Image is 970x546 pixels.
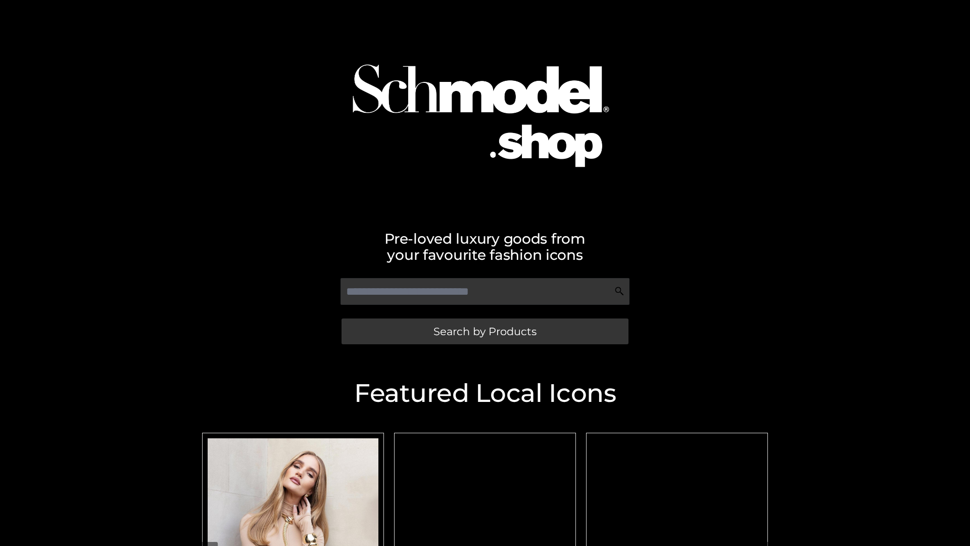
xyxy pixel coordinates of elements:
h2: Pre-loved luxury goods from your favourite fashion icons [197,231,773,263]
a: Search by Products [342,318,628,344]
img: Search Icon [614,286,624,296]
h2: Featured Local Icons​ [197,381,773,406]
span: Search by Products [433,326,537,337]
